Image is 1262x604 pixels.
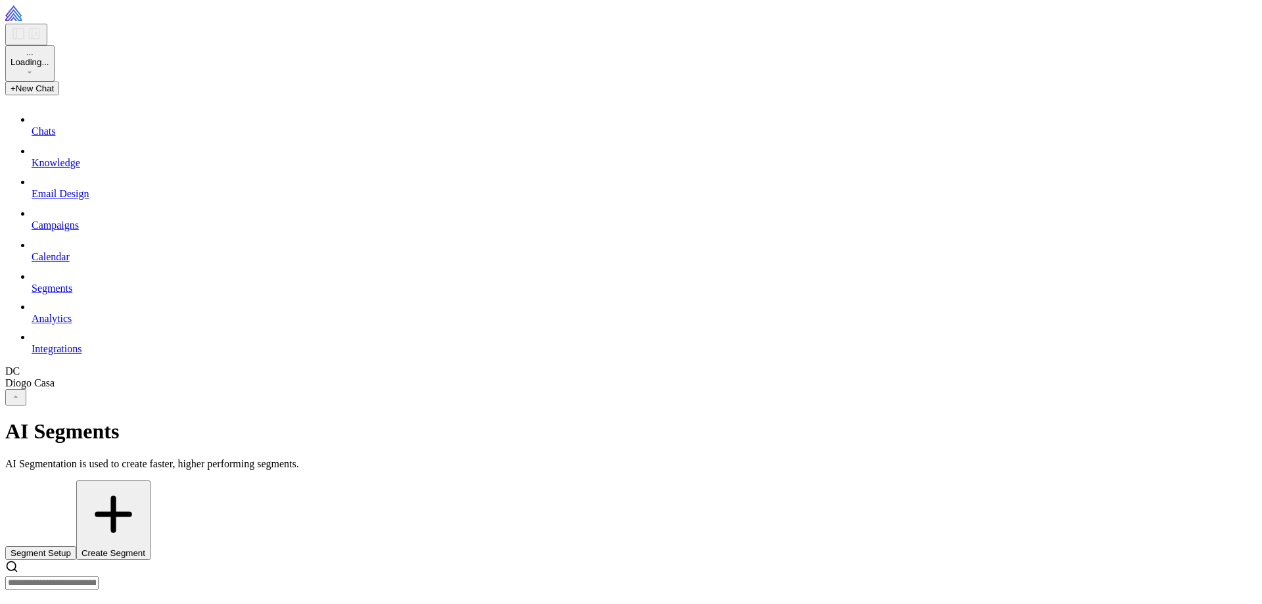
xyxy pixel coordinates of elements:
button: Segment Setup [5,546,76,560]
span: + [11,83,16,93]
button: ...Loading... [5,45,55,81]
span: Diogo Casa [5,377,55,388]
button: +New Chat [5,81,59,95]
span: Analytics [32,313,72,324]
span: Segments [32,283,72,294]
span: Chats [32,126,55,137]
span: Campaigns [32,220,79,231]
span: Integrations [32,343,82,354]
span: Loading... [11,57,49,67]
span: Segment Setup [11,548,71,558]
a: Raleon Logo [5,12,102,23]
img: Raleon Logo [5,5,102,21]
button: Create Segment [76,480,151,560]
span: New Chat [16,83,55,93]
span: Knowledge [32,157,80,168]
span: Email Design [32,188,89,199]
div: ... [11,47,49,57]
span: Calendar [32,251,70,262]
